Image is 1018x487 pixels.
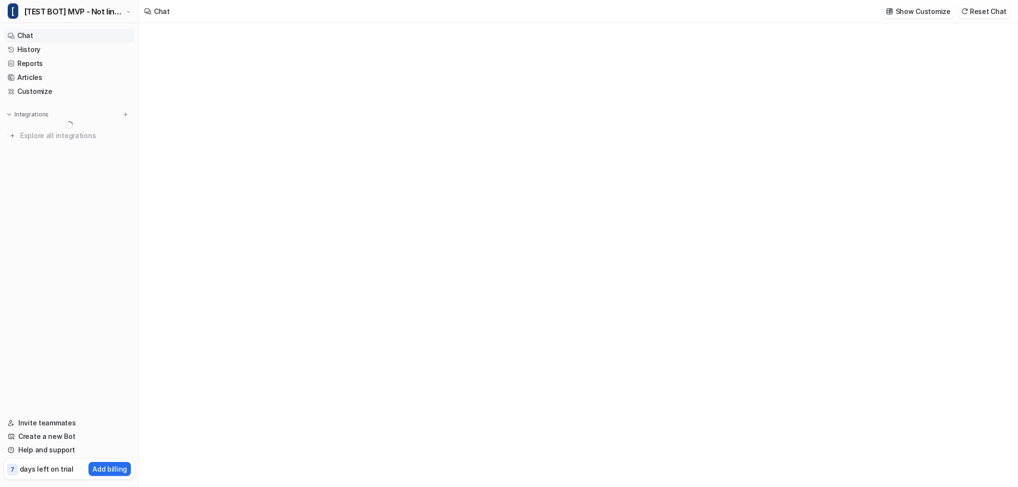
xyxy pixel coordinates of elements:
[4,29,134,42] a: Chat
[92,464,127,474] p: Add billing
[24,5,124,18] span: [TEST BOT] MVP - Not linked to ZenDesk
[8,131,17,141] img: explore all integrations
[4,129,134,142] a: Explore all integrations
[4,416,134,430] a: Invite teammates
[4,57,134,70] a: Reports
[896,6,951,16] p: Show Customize
[4,110,51,119] button: Integrations
[961,8,968,15] img: reset
[11,465,14,474] p: 7
[20,464,74,474] p: days left on trial
[6,111,13,118] img: expand menu
[20,128,130,143] span: Explore all integrations
[883,4,954,18] button: Show Customize
[122,111,129,118] img: menu_add.svg
[8,3,18,19] span: [
[89,462,131,476] button: Add billing
[886,8,893,15] img: customize
[4,85,134,98] a: Customize
[4,71,134,84] a: Articles
[154,6,170,16] div: Chat
[4,430,134,443] a: Create a new Bot
[4,443,134,457] a: Help and support
[958,4,1010,18] button: Reset Chat
[14,111,49,118] p: Integrations
[4,43,134,56] a: History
